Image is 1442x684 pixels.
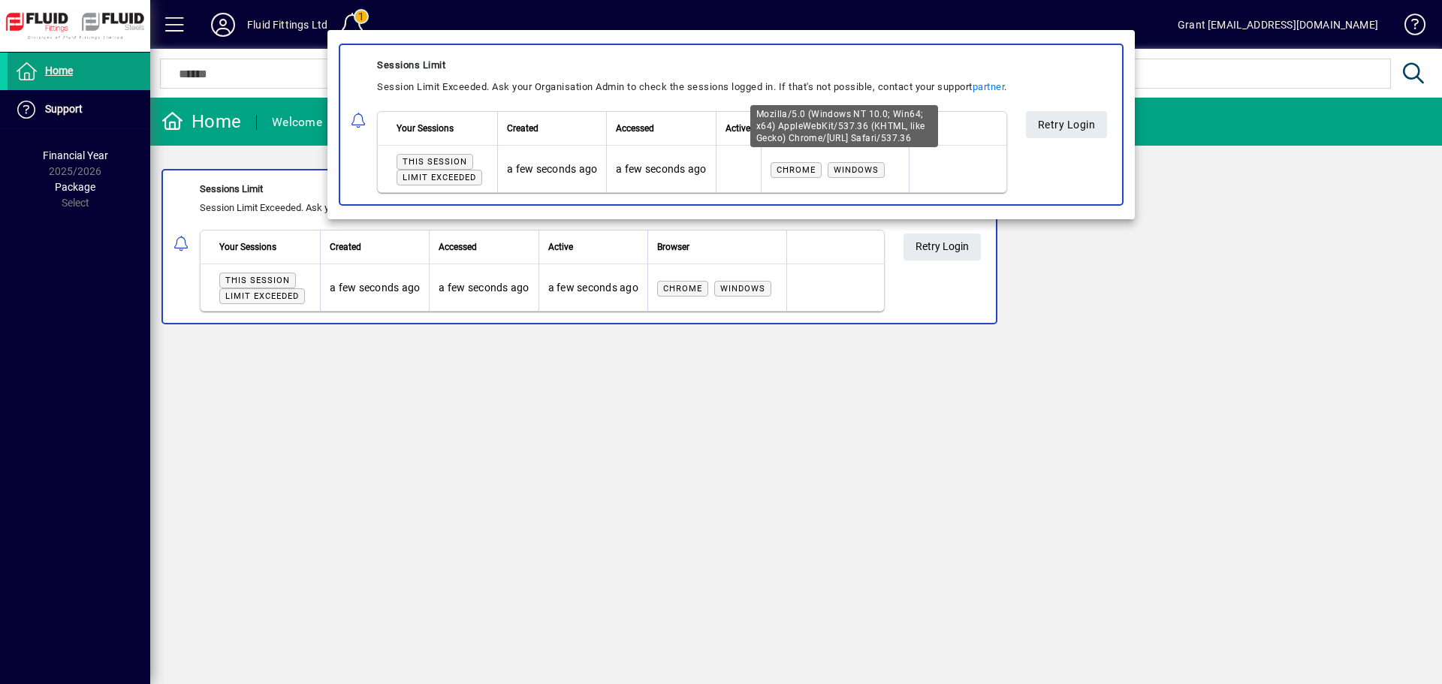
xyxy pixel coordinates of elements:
span: Retry Login [1037,113,1095,137]
div: Session Limit Exceeded. Ask your Organisation Admin to check the sessions logged in. If that's no... [377,78,1007,96]
span: Your Sessions [397,120,454,137]
a: partner [972,81,1004,92]
span: This session [403,157,467,167]
div: Mozilla/5.0 (Windows NT 10.0; Win64; x64) AppleWebKit/537.36 (KHTML, like Gecko) Chrome/[URL] Saf... [750,105,938,147]
app-alert-notification-menu-item: Sessions Limit [327,44,1135,206]
span: Windows [833,165,878,175]
span: Chrome [776,165,815,175]
td: a few seconds ago [606,146,715,192]
td: a few seconds ago [497,146,606,192]
span: Limit exceeded [403,173,476,182]
span: Active [725,120,750,137]
div: Sessions Limit [377,56,1007,74]
button: Retry Login [1025,111,1107,138]
span: Created [507,120,538,137]
span: Accessed [616,120,654,137]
